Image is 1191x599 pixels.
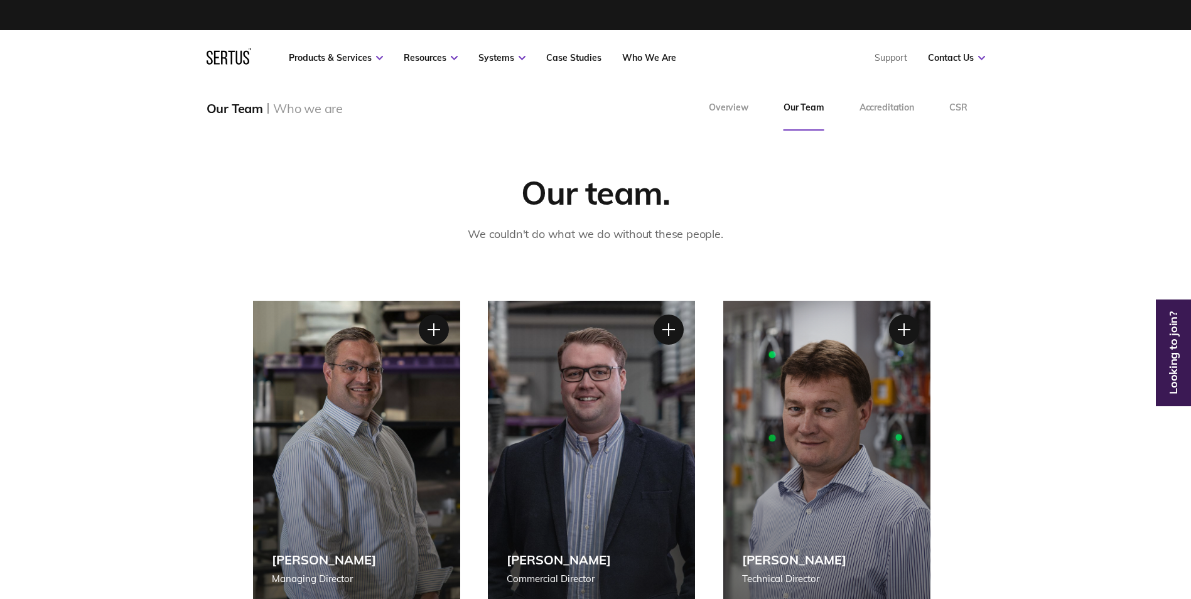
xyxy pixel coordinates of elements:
[965,453,1191,599] iframe: Chat Widget
[289,52,383,63] a: Products & Services
[742,571,846,586] div: Technical Director
[546,52,601,63] a: Case Studies
[272,552,376,568] div: [PERSON_NAME]
[932,85,985,131] a: CSR
[875,52,907,63] a: Support
[507,552,611,568] div: [PERSON_NAME]
[507,571,611,586] div: Commercial Director
[478,52,525,63] a: Systems
[207,100,263,116] div: Our Team
[468,225,723,244] p: We couldn't do what we do without these people.
[521,172,671,213] div: Our team.
[622,52,676,63] a: Who We Are
[273,100,343,116] div: Who we are
[1159,348,1188,358] a: Looking to join?
[928,52,985,63] a: Contact Us
[691,85,766,131] a: Overview
[742,552,846,568] div: [PERSON_NAME]
[272,571,376,586] div: Managing Director
[842,85,932,131] a: Accreditation
[404,52,458,63] a: Resources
